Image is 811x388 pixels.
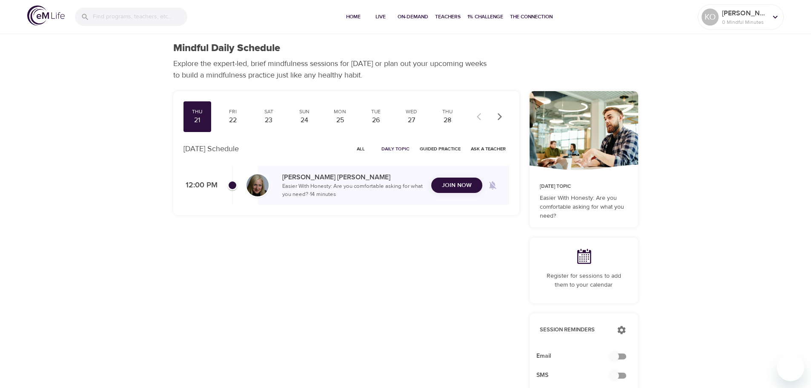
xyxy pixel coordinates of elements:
[294,108,315,115] div: Sun
[722,8,767,18] p: [PERSON_NAME]
[467,12,503,21] span: 1% Challenge
[442,180,472,191] span: Join Now
[258,115,279,125] div: 23
[330,115,351,125] div: 25
[471,145,506,153] span: Ask a Teacher
[536,352,618,361] span: Email
[398,12,428,21] span: On-Demand
[540,272,628,290] p: Register for sessions to add them to your calendar
[282,172,424,182] p: [PERSON_NAME] [PERSON_NAME]
[722,18,767,26] p: 0 Mindful Minutes
[437,108,458,115] div: Thu
[420,145,461,153] span: Guided Practice
[351,145,371,153] span: All
[540,326,608,334] p: Session Reminders
[222,115,244,125] div: 22
[482,175,503,195] span: Remind me when a class goes live every Thursday at 12:00 PM
[378,142,413,155] button: Daily Topic
[431,178,482,193] button: Join Now
[510,12,553,21] span: The Connection
[702,9,719,26] div: KO
[435,12,461,21] span: Teachers
[401,115,422,125] div: 27
[347,142,375,155] button: All
[381,145,410,153] span: Daily Topic
[330,108,351,115] div: Mon
[467,142,509,155] button: Ask a Teacher
[540,183,628,190] p: [DATE] Topic
[777,354,804,381] iframe: Button to launch messaging window
[222,108,244,115] div: Fri
[173,58,493,81] p: Explore the expert-led, brief mindfulness sessions for [DATE] or plan out your upcoming weeks to ...
[540,194,628,221] p: Easier With Honesty: Are you comfortable asking for what you need?
[365,115,387,125] div: 26
[437,115,458,125] div: 28
[365,108,387,115] div: Tue
[27,6,65,26] img: logo
[370,12,391,21] span: Live
[183,180,218,191] p: 12:00 PM
[187,108,208,115] div: Thu
[416,142,464,155] button: Guided Practice
[282,182,424,199] p: Easier With Honesty: Are you comfortable asking for what you need? · 14 minutes
[536,371,618,380] span: SMS
[401,108,422,115] div: Wed
[246,174,269,196] img: Diane_Renz-min.jpg
[183,143,239,155] p: [DATE] Schedule
[343,12,364,21] span: Home
[173,42,280,55] h1: Mindful Daily Schedule
[187,115,208,125] div: 21
[93,8,187,26] input: Find programs, teachers, etc...
[258,108,279,115] div: Sat
[294,115,315,125] div: 24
